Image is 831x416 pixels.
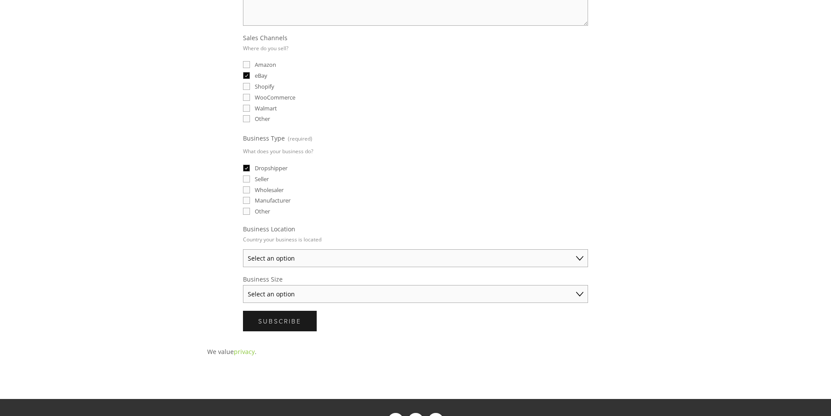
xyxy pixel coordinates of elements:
[255,196,291,204] span: Manufacturer
[243,233,321,246] p: Country your business is located
[243,249,588,267] select: Business Location
[288,132,312,145] span: (required)
[255,83,274,90] span: Shopify
[243,175,250,182] input: Seller
[255,104,277,112] span: Walmart
[243,83,250,90] input: Shopify
[255,207,270,215] span: Other
[243,208,250,215] input: Other
[234,347,255,356] a: privacy
[255,164,287,172] span: Dropshipper
[243,34,287,42] span: Sales Channels
[255,186,284,194] span: Wholesaler
[243,72,250,79] input: eBay
[243,165,250,172] input: Dropshipper
[243,285,588,303] select: Business Size
[255,72,267,79] span: eBay
[243,186,250,193] input: Wholesaler
[243,197,250,204] input: Manufacturer
[243,105,250,112] input: Walmart
[243,115,250,122] input: Other
[243,275,283,283] span: Business Size
[243,94,250,101] input: WooCommerce
[243,311,317,331] button: SubscribeSubscribe
[258,317,301,325] span: Subscribe
[255,115,270,123] span: Other
[255,61,276,69] span: Amazon
[243,61,250,68] input: Amazon
[207,346,624,357] p: We value .
[243,42,288,55] p: Where do you sell?
[255,175,269,183] span: Seller
[255,93,295,101] span: WooCommerce
[243,134,285,142] span: Business Type
[243,145,313,158] p: What does your business do?
[243,225,295,233] span: Business Location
